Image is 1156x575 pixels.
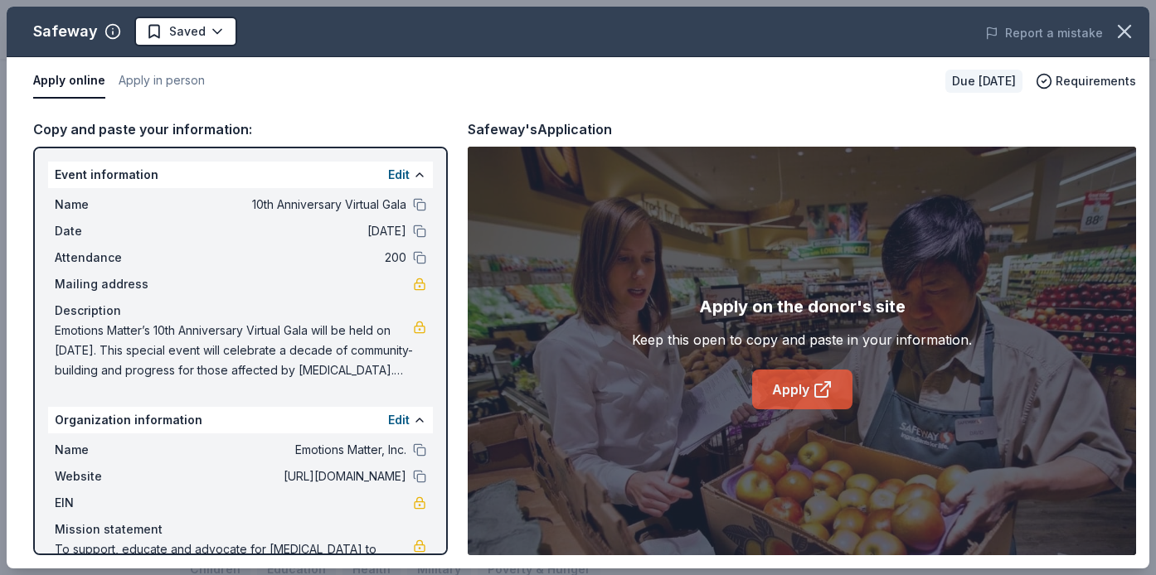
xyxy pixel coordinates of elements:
div: Organization information [48,407,433,433]
button: Apply in person [119,64,205,99]
div: Safeway [33,18,98,45]
span: 200 [166,248,406,268]
span: Emotions Matter, Inc. [166,440,406,460]
span: Date [55,221,166,241]
div: Safeway's Application [468,118,612,140]
div: Due [DATE] [945,70,1022,93]
div: Description [55,301,426,321]
span: Website [55,466,166,486]
div: Event information [48,162,433,188]
span: Emotions Matter’s 10th Anniversary Virtual Gala will be held on [DATE]. This special event will c... [55,321,413,380]
div: Apply on the donor's site [699,293,906,320]
span: Saved [169,22,206,41]
button: Edit [388,410,410,430]
a: Apply [752,370,852,409]
span: Name [55,440,166,460]
button: Saved [134,17,237,46]
div: Mission statement [55,519,426,539]
span: 10th Anniversary Virtual Gala [166,195,406,215]
span: Name [55,195,166,215]
span: [URL][DOMAIN_NAME] [166,466,406,486]
span: Requirements [1056,71,1136,91]
span: [DATE] [166,221,406,241]
span: Mailing address [55,274,166,294]
span: EIN [55,493,166,513]
button: Edit [388,165,410,185]
div: Keep this open to copy and paste in your information. [632,330,972,350]
button: Apply online [33,64,105,99]
button: Report a mistake [985,23,1103,43]
button: Requirements [1036,71,1136,91]
div: Copy and paste your information: [33,118,448,140]
span: Attendance [55,248,166,268]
